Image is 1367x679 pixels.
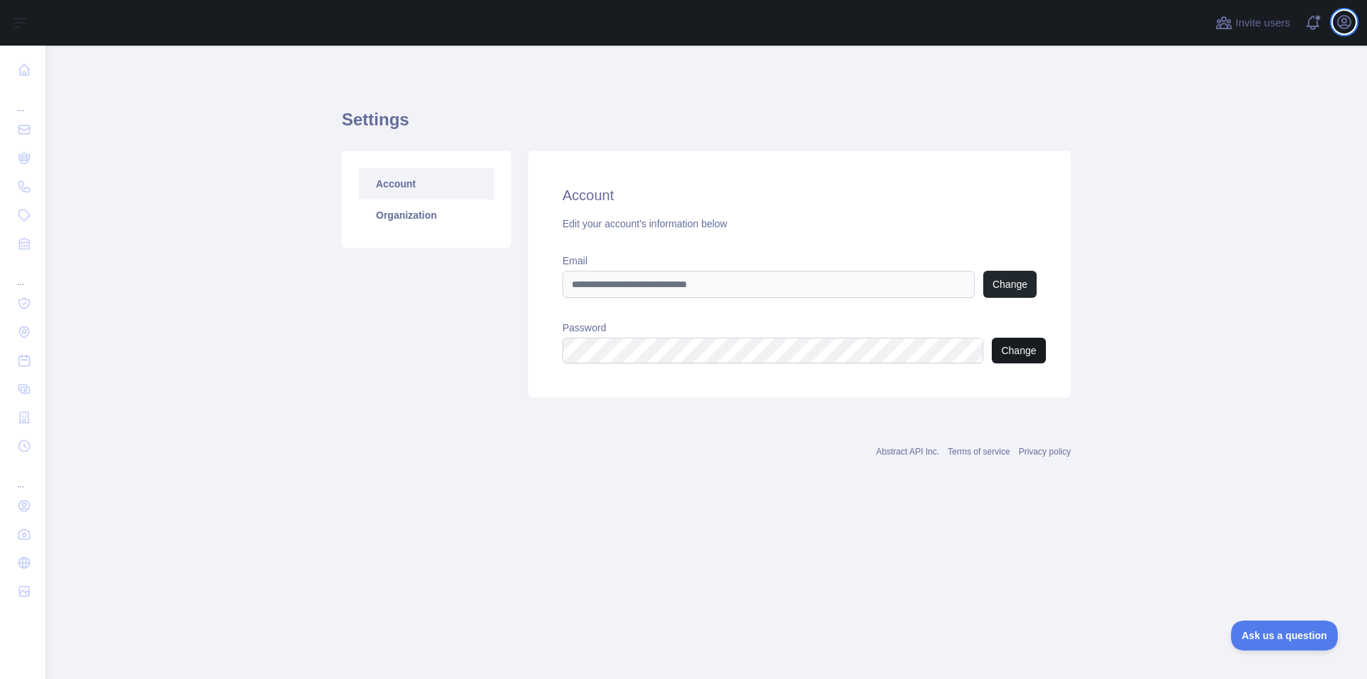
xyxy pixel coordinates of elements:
[342,108,1071,142] h1: Settings
[11,85,34,114] div: ...
[562,254,1037,268] label: Email
[11,462,34,490] div: ...
[1235,15,1290,31] span: Invite users
[1019,447,1071,457] a: Privacy policy
[1213,11,1293,34] button: Invite users
[562,321,1037,335] label: Password
[562,185,1037,205] h2: Account
[1231,621,1339,651] iframe: Toggle Customer Support
[11,259,34,288] div: ...
[992,338,1045,363] button: Change
[876,447,940,457] a: Abstract API Inc.
[983,271,1037,298] button: Change
[359,199,494,231] a: Organization
[359,168,494,199] a: Account
[948,447,1010,457] a: Terms of service
[562,217,1037,231] div: Edit your account's information below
